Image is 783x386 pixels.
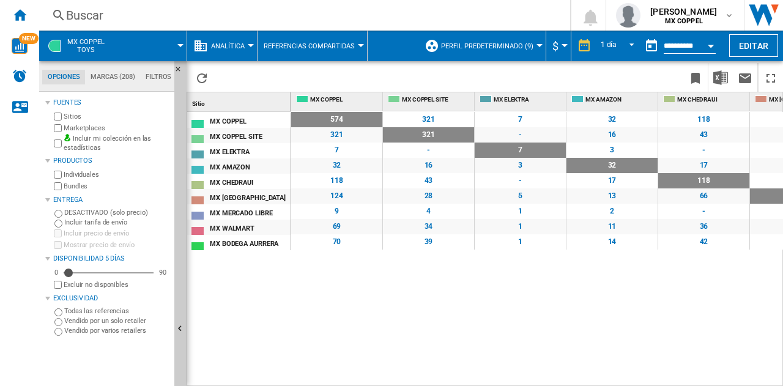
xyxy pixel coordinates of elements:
[54,136,62,151] input: Incluir mi colección en las estadísticas
[54,281,62,289] input: Mostrar precio de envío
[665,17,703,25] b: MX COPPEL
[661,92,749,108] div: MX CHEDRAUI
[64,134,169,153] label: Incluir mi colección en las estadísticas
[425,31,540,61] div: Perfil predeterminado (9)
[310,95,380,100] span: MX COPPEL
[658,173,749,188] div: 118
[67,31,117,61] button: MX COPPELToys
[64,267,154,279] md-slider: Disponibilidad
[552,31,565,61] div: $
[569,92,658,108] div: MX AMAZON
[441,42,533,50] span: Perfil predeterminado (9)
[291,204,382,219] div: 9
[12,38,28,54] img: wise-card.svg
[67,38,105,54] span: MX COPPEL:Toys
[566,143,658,158] div: 3
[475,158,566,173] div: 3
[192,100,205,107] span: Sitio
[291,127,382,143] div: 321
[475,143,566,158] div: 7
[19,33,39,44] span: NEW
[174,61,189,83] button: Ocultar
[383,173,474,188] div: 43
[383,234,474,250] div: 39
[598,36,639,56] md-select: REPORTS.WIZARD.STEPS.REPORT.STEPS.REPORT_OPTIONS.PERIOD: 1 día
[475,127,566,143] div: -
[64,229,169,238] label: Incluir precio de envío
[601,40,617,49] div: 1 día
[264,31,361,61] button: Referencias compartidas
[566,188,658,204] div: 13
[53,98,169,108] div: Fuentes
[53,195,169,205] div: Entrega
[546,31,571,61] md-menu: Currency
[210,114,290,127] div: MX COPPEL
[383,127,474,143] div: 321
[54,210,62,218] input: DESACTIVADO (solo precio)
[64,316,169,325] label: Vendido por un solo retailer
[156,268,169,277] div: 90
[658,219,749,234] div: 36
[53,294,169,303] div: Exclusividad
[53,254,169,264] div: Disponibilidad 5 Días
[759,63,783,92] button: Maximizar
[566,112,658,127] div: 32
[64,170,169,179] label: Individuales
[383,158,474,173] div: 16
[211,31,251,61] button: Analítica
[477,92,566,108] div: MX ELEKTRA
[475,188,566,204] div: 5
[54,171,62,179] input: Individuales
[383,204,474,219] div: 4
[54,113,62,121] input: Sitios
[291,158,382,173] div: 32
[494,95,563,100] span: MX ELEKTRA
[294,92,382,108] div: MX COPPEL
[475,234,566,250] div: 1
[383,112,474,127] div: 321
[383,143,474,158] div: -
[85,70,140,84] md-tab-item: Marcas (208)
[53,156,169,166] div: Productos
[708,63,733,92] button: Descargar en Excel
[64,112,169,121] label: Sitios
[677,95,747,100] span: MX CHEDRAUI
[190,63,214,92] button: Recargar
[54,318,62,326] input: Vendido por un solo retailer
[45,31,180,61] div: MX COPPELToys
[210,129,290,142] div: MX COPPEL SITE
[383,188,474,204] div: 28
[54,182,62,190] input: Bundles
[291,234,382,250] div: 70
[210,221,290,234] div: MX WALMART
[291,112,382,127] div: 574
[658,204,749,219] div: -
[733,63,757,92] button: Enviar este reporte por correo electrónico
[64,124,169,133] label: Marketplaces
[658,234,749,250] div: 42
[475,219,566,234] div: 1
[66,7,538,24] div: Buscar
[729,34,778,57] button: Editar
[658,188,749,204] div: 66
[566,158,658,173] div: 32
[650,6,717,18] span: [PERSON_NAME]
[190,92,291,111] div: Sort None
[475,204,566,219] div: 1
[383,219,474,234] div: 34
[585,95,655,100] span: MX AMAZON
[210,206,290,218] div: MX MERCADO LIBRE
[42,70,85,84] md-tab-item: Opciones
[658,143,749,158] div: -
[291,173,382,188] div: 118
[64,208,169,217] label: DESACTIVADO (solo precio)
[566,173,658,188] div: 17
[291,188,382,204] div: 124
[713,70,728,85] img: excel-24x24.png
[291,219,382,234] div: 69
[658,112,749,127] div: 118
[552,40,558,53] span: $
[210,175,290,188] div: MX CHEDRAUI
[54,124,62,132] input: Marketplaces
